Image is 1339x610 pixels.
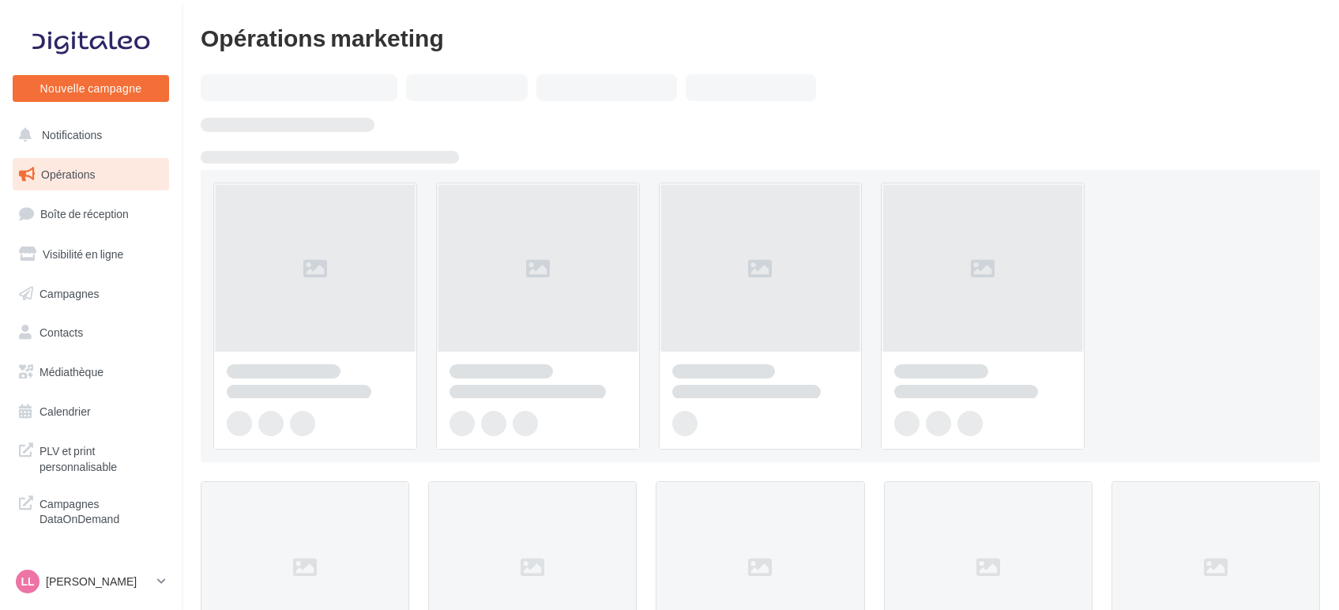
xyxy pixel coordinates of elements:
a: PLV et print personnalisable [9,434,172,480]
a: LL [PERSON_NAME] [13,567,169,597]
span: Visibilité en ligne [43,247,123,261]
a: Médiathèque [9,356,172,389]
a: Calendrier [9,395,172,428]
span: Boîte de réception [40,207,129,220]
div: Opérations marketing [201,25,1320,49]
a: Contacts [9,316,172,349]
a: Visibilité en ligne [9,238,172,271]
a: Boîte de réception [9,197,172,231]
span: Calendrier [39,405,91,418]
a: Campagnes DataOnDemand [9,487,172,533]
span: Notifications [42,128,102,141]
span: Campagnes [39,286,100,299]
span: Opérations [41,168,95,181]
span: Contacts [39,326,83,339]
button: Nouvelle campagne [13,75,169,102]
span: Campagnes DataOnDemand [39,493,163,527]
button: Notifications [9,119,166,152]
a: Opérations [9,158,172,191]
p: [PERSON_NAME] [46,574,151,589]
span: Médiathèque [39,365,103,378]
span: LL [21,574,34,589]
span: PLV et print personnalisable [39,440,163,474]
a: Campagnes [9,277,172,311]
